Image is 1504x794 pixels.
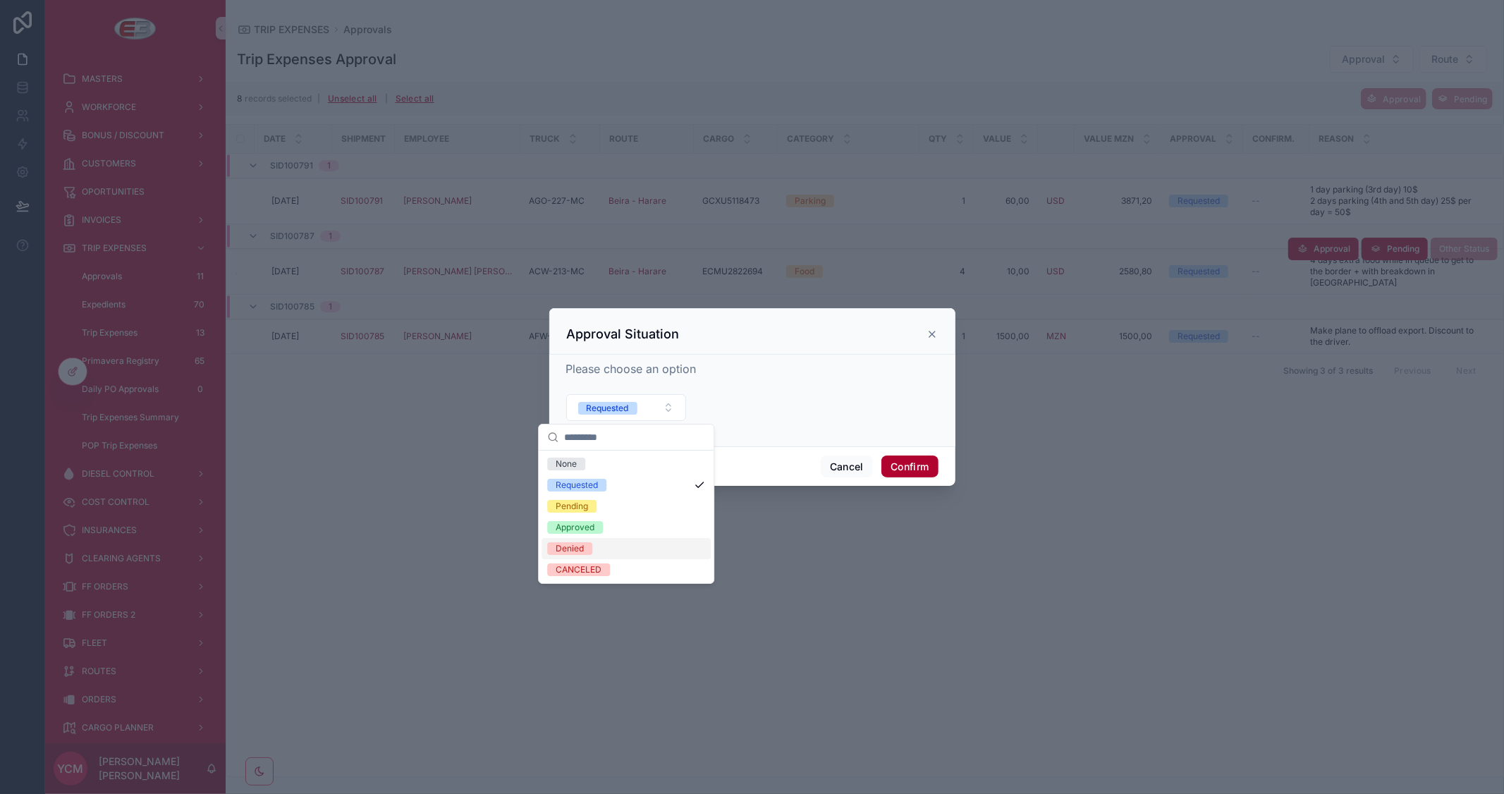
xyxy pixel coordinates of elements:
[556,458,577,470] div: None
[556,500,588,513] div: Pending
[539,451,714,583] div: Suggestions
[587,402,629,415] div: Requested
[556,563,601,576] div: CANCELED
[556,542,584,555] div: Denied
[556,479,598,491] div: Requested
[821,456,873,478] button: Cancel
[556,521,594,534] div: Approved
[567,326,680,343] h3: Approval Situation
[566,394,687,421] button: Select Button
[566,362,697,376] span: Please choose an option
[881,456,938,478] button: Confirm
